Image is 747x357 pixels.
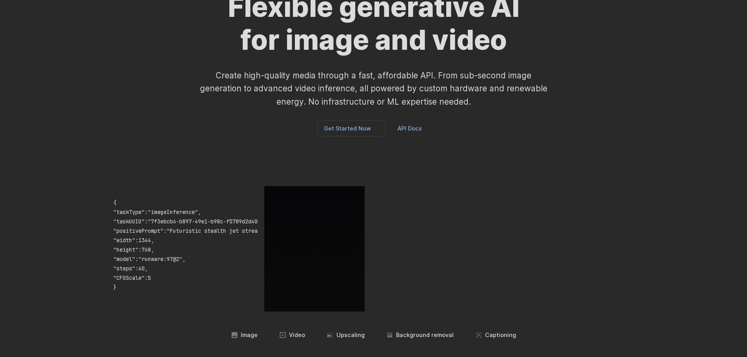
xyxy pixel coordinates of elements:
[167,227,452,234] span: "Futuristic stealth jet streaking through a neon-lit cityscape with glowing purple exhaust"
[148,274,151,281] span: 5
[151,246,154,253] span: ,
[145,265,148,272] span: ,
[135,256,138,263] span: :
[398,124,430,133] a: API Docs
[113,218,145,225] span: "taskUUID"
[113,227,164,234] span: "positivePrompt"
[138,237,151,244] span: 1344
[318,121,385,136] a: Get Started Now
[113,199,116,206] span: {
[135,237,138,244] span: :
[142,246,151,253] span: 768
[222,327,267,343] button: Image
[113,265,135,272] span: "steps"
[377,327,463,343] button: Background removal
[145,208,148,216] span: :
[113,237,135,244] span: "width"
[145,218,148,225] span: :
[466,327,525,343] button: Captioning
[113,208,145,216] span: "taskType"
[148,208,198,216] span: "imageInference"
[198,208,201,216] span: ,
[138,256,182,263] span: "runware:97@2"
[135,265,138,272] span: :
[151,237,154,244] span: ,
[182,256,185,263] span: ,
[318,327,374,343] button: Upscaling
[164,227,167,234] span: :
[138,246,142,253] span: :
[113,246,138,253] span: "height"
[199,69,548,108] p: Create high-quality media through a fast, affordable API. From sub-second image generation to adv...
[138,265,145,272] span: 40
[270,327,314,343] button: Video
[148,218,267,225] span: "7f3ebcb6-b897-49e1-b98c-f5789d2d40d7"
[113,284,116,291] span: }
[113,274,145,281] span: "CFGScale"
[145,274,148,281] span: :
[113,256,135,263] span: "model"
